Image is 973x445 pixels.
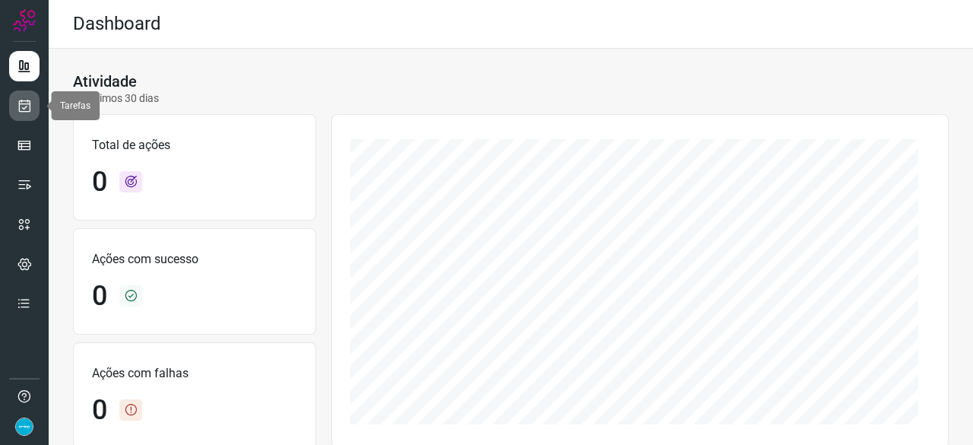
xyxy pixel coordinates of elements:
span: Tarefas [60,100,90,111]
p: Últimos 30 dias [73,91,159,106]
p: Ações com falhas [92,364,297,383]
h1: 0 [92,280,107,313]
h1: 0 [92,166,107,199]
img: Logo [13,9,36,32]
p: Ações com sucesso [92,250,297,269]
h3: Atividade [73,72,137,91]
p: Total de ações [92,136,297,154]
img: 4352b08165ebb499c4ac5b335522ff74.png [15,418,33,436]
h1: 0 [92,394,107,427]
h2: Dashboard [73,13,161,35]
